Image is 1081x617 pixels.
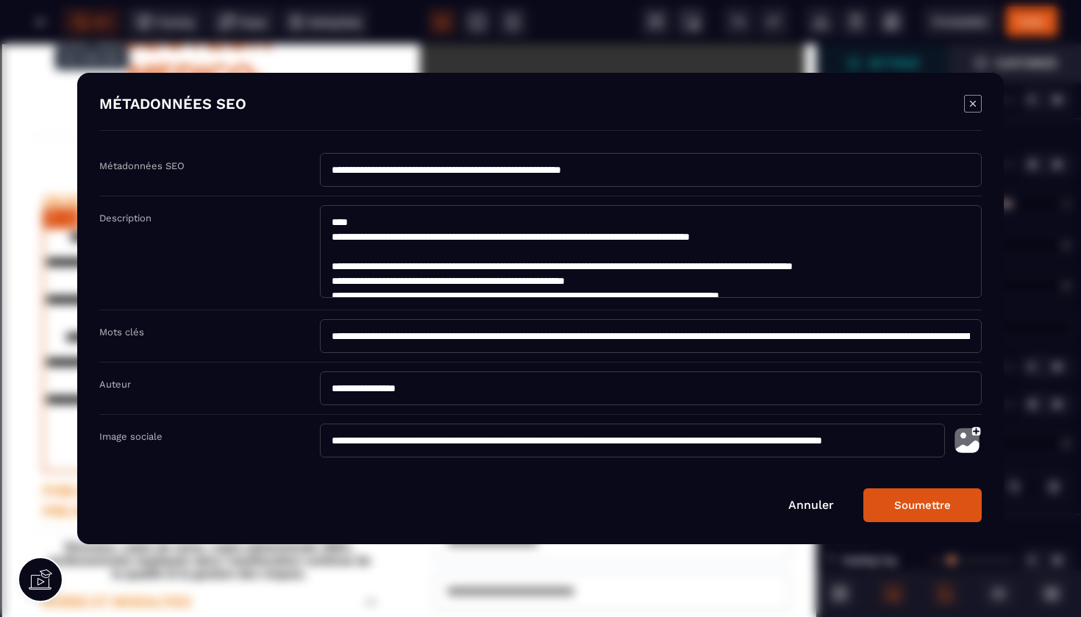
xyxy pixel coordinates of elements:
[99,327,144,338] label: Mots clés
[43,493,377,541] text: Directeur, cadre de soins, cadre administratif, IDEC, professionnels impliqués dans l’amélioratio...
[952,424,982,457] img: photo-upload.002a6cb0.svg
[99,431,163,442] label: Image sociale
[43,147,351,168] p: OBJECTIFS PEDAGOGIQUES
[99,379,131,390] label: Auteur
[788,498,834,512] a: Annuler
[43,437,351,478] p: PUBLIC VISE ET PRE-REQUIS
[482,137,749,215] b: POUR FAIRE UNE DEMANDE DE RESERVATION MERCI DE COMPLETER LE FORMULAIRE SUIVANT :
[99,95,246,115] h4: MÉTADONNÉES SEO
[99,160,185,171] label: Métadonnées SEO
[43,548,351,568] p: DUREE ET MODALITES
[863,488,982,522] button: Soumettre
[99,213,151,224] label: Description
